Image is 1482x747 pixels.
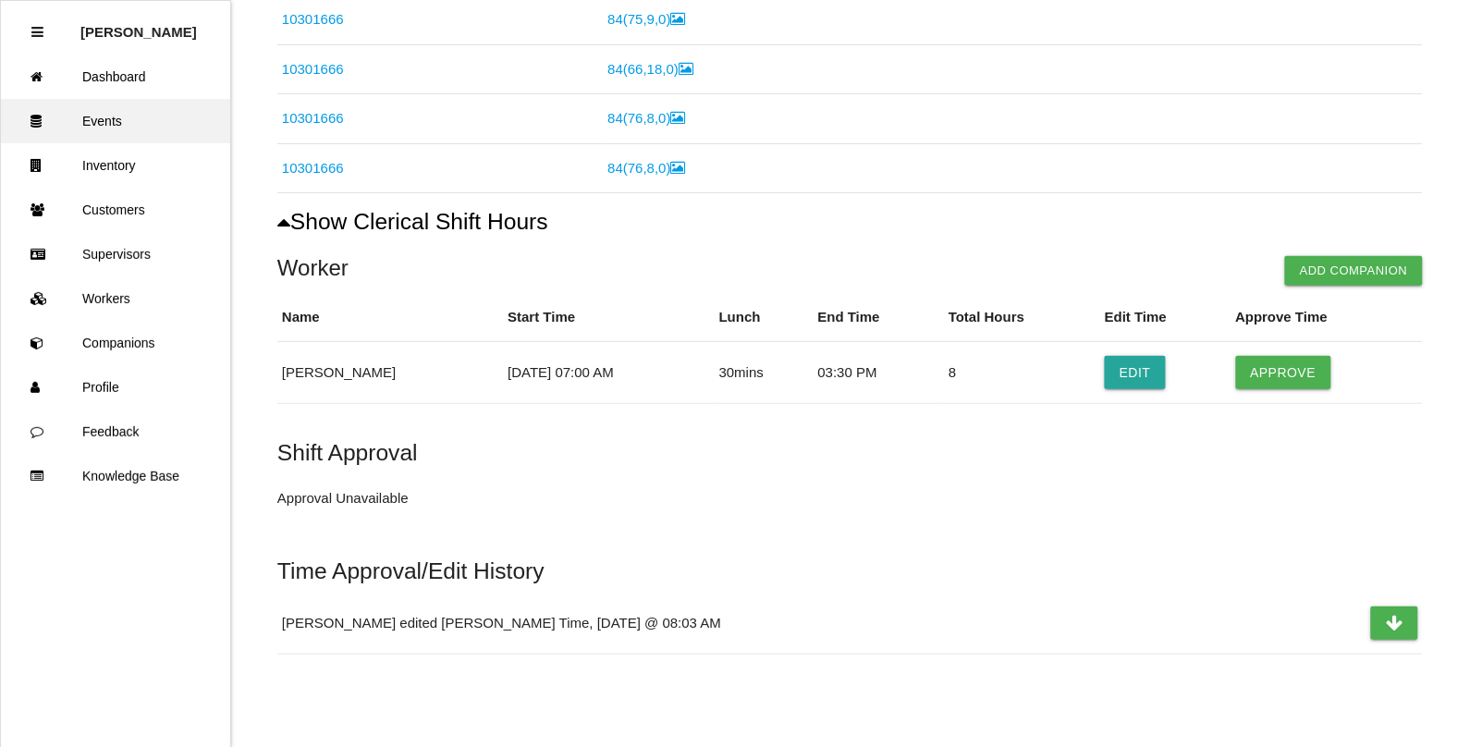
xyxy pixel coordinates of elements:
[1,143,230,188] a: Inventory
[1,99,230,143] a: Events
[277,488,409,509] p: Approval Unavailable
[607,110,685,126] a: 84(76,8,0)
[1,188,230,232] a: Customers
[607,61,693,77] a: 84(66,18,0)
[1285,256,1423,286] button: Add Companion
[1105,356,1166,389] button: Edit
[671,111,686,125] i: Image Inside
[715,293,814,342] th: Lunch
[1,410,230,454] a: Feedback
[503,342,715,404] td: [DATE] 07:00 AM
[277,256,1423,280] h4: Worker
[1,365,230,410] a: Profile
[277,593,1296,655] td: [PERSON_NAME] edited [PERSON_NAME] Time, [DATE] @ 08:03 AM
[671,161,686,175] i: Image Inside
[277,558,1423,583] h5: Time Approval/Edit History
[679,62,693,76] i: Image Inside
[282,110,344,126] a: 10301666
[715,342,814,404] td: 30 mins
[944,342,1100,404] td: 8
[671,12,686,26] i: Image Inside
[277,342,503,404] td: [PERSON_NAME]
[1,55,230,99] a: Dashboard
[503,293,715,342] th: Start Time
[1231,293,1423,342] th: Approve Time
[277,293,503,342] th: Name
[814,293,944,342] th: End Time
[282,11,344,27] a: 10301666
[607,11,685,27] a: 84(75,9,0)
[814,342,944,404] td: 03:30 PM
[31,10,43,55] div: Close
[1236,356,1331,389] button: Approve
[1,321,230,365] a: Companions
[944,293,1100,342] th: Total Hours
[1,454,230,498] a: Knowledge Base
[1,232,230,276] a: Supervisors
[80,10,197,40] p: Rosie Blandino
[282,61,344,77] a: 10301666
[607,160,685,176] a: 84(76,8,0)
[1100,293,1231,342] th: Edit Time
[282,160,344,176] a: 10301666
[277,440,1423,465] h5: Shift Approval
[277,209,548,235] button: Show Clerical Shift Hours
[1,276,230,321] a: Workers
